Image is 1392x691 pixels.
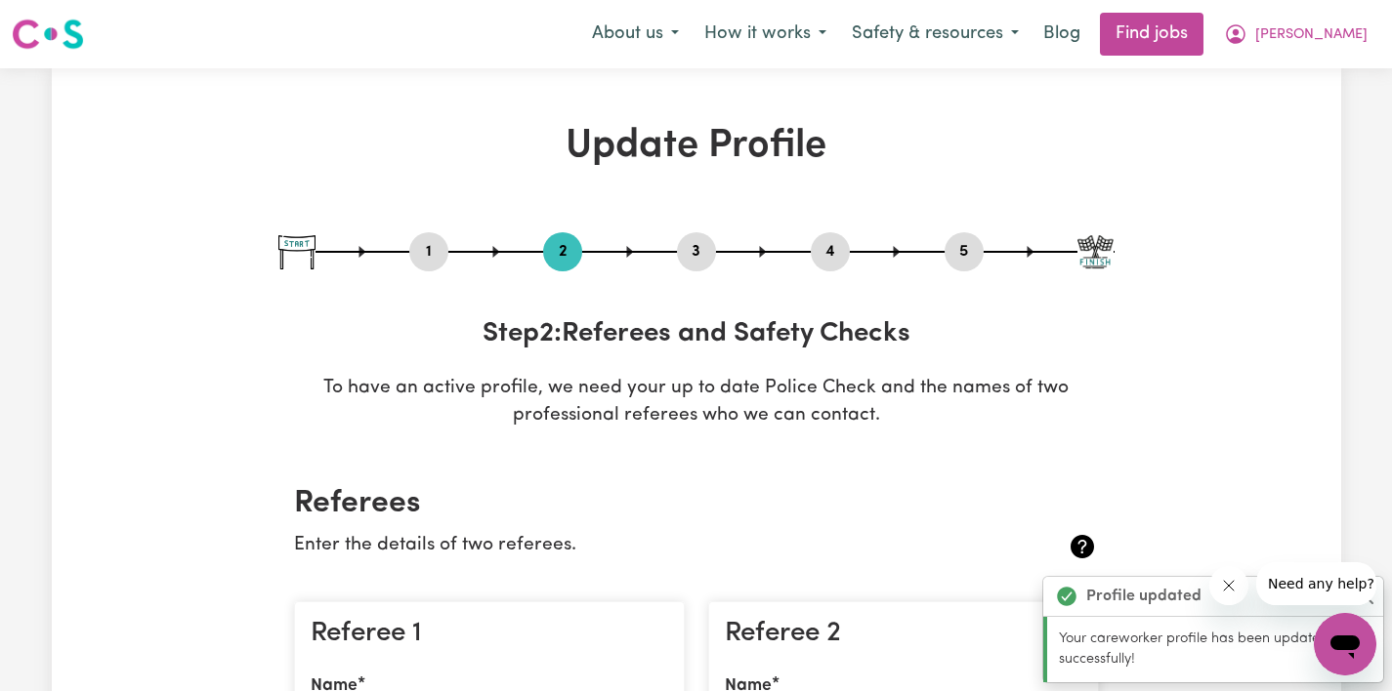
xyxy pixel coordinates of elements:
[409,239,448,264] button: Go to step 1
[579,14,692,55] button: About us
[677,239,716,264] button: Go to step 3
[839,14,1032,55] button: Safety & resources
[294,485,1099,522] h2: Referees
[311,618,668,651] h3: Referee 1
[294,532,965,560] p: Enter the details of two referees.
[1100,13,1203,56] a: Find jobs
[811,239,850,264] button: Go to step 4
[692,14,839,55] button: How it works
[1255,24,1368,46] span: [PERSON_NAME]
[945,239,984,264] button: Go to step 5
[1086,585,1202,608] strong: Profile updated
[278,318,1115,351] h3: Step 2 : Referees and Safety Checks
[1209,566,1248,605] iframe: Close message
[1211,14,1380,55] button: My Account
[278,375,1115,431] p: To have an active profile, we need your up to date Police Check and the names of two professional...
[1314,613,1376,675] iframe: Button to launch messaging window
[12,17,84,52] img: Careseekers logo
[1032,13,1092,56] a: Blog
[278,123,1115,170] h1: Update Profile
[1059,629,1371,671] p: Your careworker profile has been updated successfully!
[1256,562,1376,605] iframe: Message from company
[725,618,1082,651] h3: Referee 2
[12,12,84,57] a: Careseekers logo
[543,239,582,264] button: Go to step 2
